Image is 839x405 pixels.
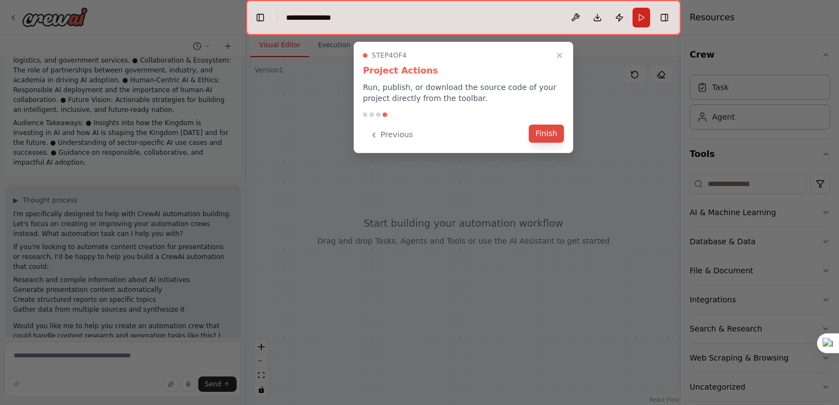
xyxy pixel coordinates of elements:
h3: Project Actions [363,64,564,77]
button: Close walkthrough [553,49,566,62]
button: Hide left sidebar [253,10,268,25]
p: Run, publish, or download the source code of your project directly from the toolbar. [363,82,564,104]
span: Step 4 of 4 [372,51,407,60]
button: Finish [529,125,564,143]
button: Previous [363,126,419,144]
